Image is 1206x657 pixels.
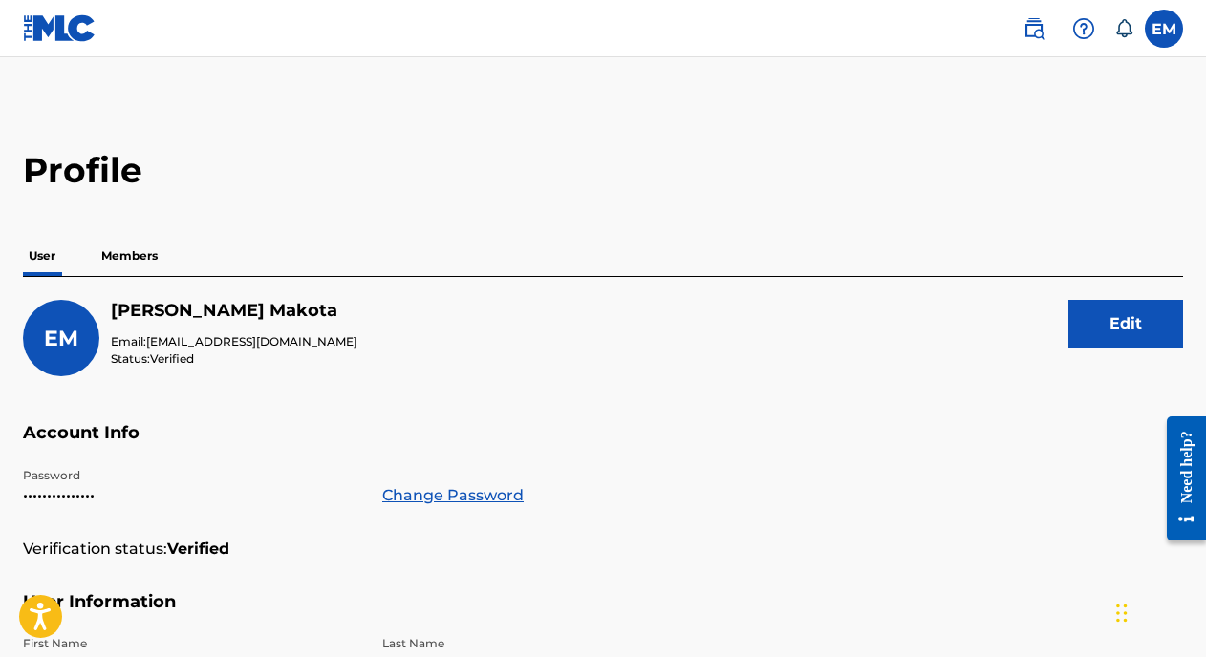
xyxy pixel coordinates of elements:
p: Verification status: [23,538,167,561]
a: Change Password [382,484,524,507]
h5: Emmanuel Makota [111,300,357,322]
img: MLC Logo [23,14,97,42]
iframe: Resource Center [1152,402,1206,556]
span: EM [44,326,78,351]
span: [EMAIL_ADDRESS][DOMAIN_NAME] [146,334,357,349]
div: User Menu [1145,10,1183,48]
strong: Verified [167,538,229,561]
p: Last Name [382,635,719,652]
p: Status: [111,350,357,368]
button: Edit [1068,300,1183,348]
h5: Account Info [23,422,1183,467]
div: Drag [1116,584,1128,642]
h2: Profile [23,149,1183,192]
p: Members [96,236,163,276]
iframe: Chat Widget [1110,565,1206,657]
img: search [1023,17,1045,40]
p: First Name [23,635,359,652]
p: User [23,236,61,276]
a: Public Search [1015,10,1053,48]
p: Password [23,467,359,484]
p: Email: [111,333,357,350]
span: Verified [150,351,194,366]
div: Notifications [1114,19,1133,38]
div: Help [1065,10,1103,48]
p: ••••••••••••••• [23,484,359,507]
img: help [1072,17,1095,40]
h5: User Information [23,591,1183,636]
